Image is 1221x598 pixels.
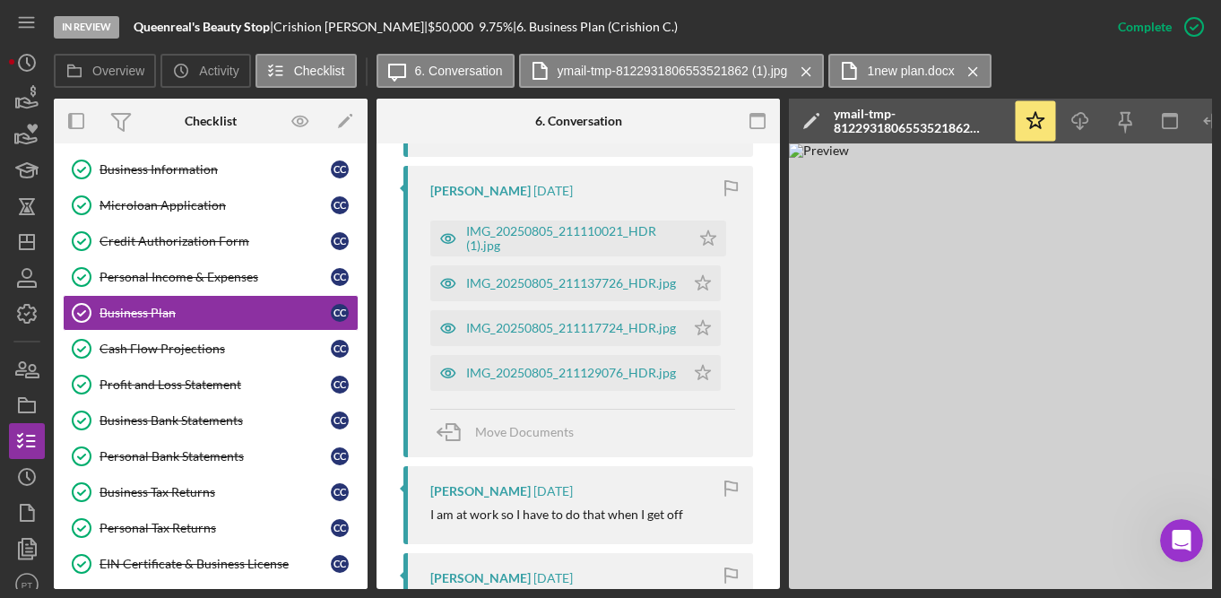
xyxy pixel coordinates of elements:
time: 2025-08-04 19:04 [533,571,573,585]
div: C C [331,555,349,573]
button: Complete [1100,9,1212,45]
div: Business Information [100,162,331,177]
div: Personal Bank Statements [100,449,331,464]
div: 9.75 % [479,20,513,34]
div: 6. Conversation [535,114,622,128]
text: PT [22,580,32,590]
button: IMG_20250805_211117724_HDR.jpg [430,310,721,346]
button: Move Documents [430,410,592,455]
iframe: Intercom live chat [1160,519,1203,562]
a: Business InformationCC [63,152,359,187]
button: Activity [160,54,250,88]
div: Business Plan [100,306,331,320]
button: Checklist [255,54,357,88]
div: C C [331,412,349,429]
span: Move Documents [475,424,574,439]
div: Business Bank Statements [100,413,331,428]
a: Personal Bank StatementsCC [63,438,359,474]
label: Overview [92,64,144,78]
div: IMG_20250805_211129076_HDR.jpg [466,366,676,380]
button: 6. Conversation [377,54,515,88]
time: 2025-08-04 19:15 [533,484,573,498]
a: Credit Authorization FormCC [63,223,359,259]
a: Personal Income & ExpensesCC [63,259,359,295]
label: Checklist [294,64,345,78]
div: Crishion [PERSON_NAME] | [273,20,428,34]
div: | [134,20,273,34]
a: Cash Flow ProjectionsCC [63,331,359,367]
div: I am at work so I have to do that when I get off [430,507,683,522]
a: EIN Certificate & Business LicenseCC [63,546,359,582]
div: C C [331,232,349,250]
div: C C [331,519,349,537]
div: IMG_20250805_211117724_HDR.jpg [466,321,676,335]
button: IMG_20250805_211129076_HDR.jpg [430,355,721,391]
div: Microloan Application [100,198,331,212]
div: C C [331,376,349,394]
time: 2025-08-06 01:17 [533,184,573,198]
div: C C [331,160,349,178]
div: C C [331,483,349,501]
div: [PERSON_NAME] [430,184,531,198]
div: C C [331,268,349,286]
div: IMG_20250805_211110021_HDR (1).jpg [466,224,681,253]
div: | 6. Business Plan (Crishion C.) [513,20,678,34]
div: IMG_20250805_211137726_HDR.jpg [466,276,676,290]
button: Overview [54,54,156,88]
a: Business Bank StatementsCC [63,403,359,438]
a: Business Tax ReturnsCC [63,474,359,510]
div: Profit and Loss Statement [100,377,331,392]
div: [PERSON_NAME] [430,484,531,498]
div: C C [331,304,349,322]
label: 1new plan.docx [867,64,954,78]
div: C C [331,340,349,358]
span: $50,000 [428,19,473,34]
div: ymail-tmp-8122931806553521862 (1).jpg [834,107,1004,135]
div: Credit Authorization Form [100,234,331,248]
a: Business PlanCC [63,295,359,331]
b: Queenreal's Beauty Stop [134,19,270,34]
label: ymail-tmp-8122931806553521862 (1).jpg [558,64,788,78]
button: IMG_20250805_211137726_HDR.jpg [430,265,721,301]
div: [PERSON_NAME] [430,571,531,585]
label: 6. Conversation [415,64,503,78]
div: Personal Tax Returns [100,521,331,535]
label: Activity [199,64,238,78]
div: Business Tax Returns [100,485,331,499]
button: IMG_20250805_211110021_HDR (1).jpg [430,221,726,256]
div: Complete [1118,9,1172,45]
div: C C [331,447,349,465]
a: Profit and Loss StatementCC [63,367,359,403]
a: Personal Tax ReturnsCC [63,510,359,546]
button: 1new plan.docx [828,54,991,88]
div: Personal Income & Expenses [100,270,331,284]
div: In Review [54,16,119,39]
div: Checklist [185,114,237,128]
button: ymail-tmp-8122931806553521862 (1).jpg [519,54,825,88]
div: Cash Flow Projections [100,342,331,356]
div: C C [331,196,349,214]
a: Microloan ApplicationCC [63,187,359,223]
div: EIN Certificate & Business License [100,557,331,571]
